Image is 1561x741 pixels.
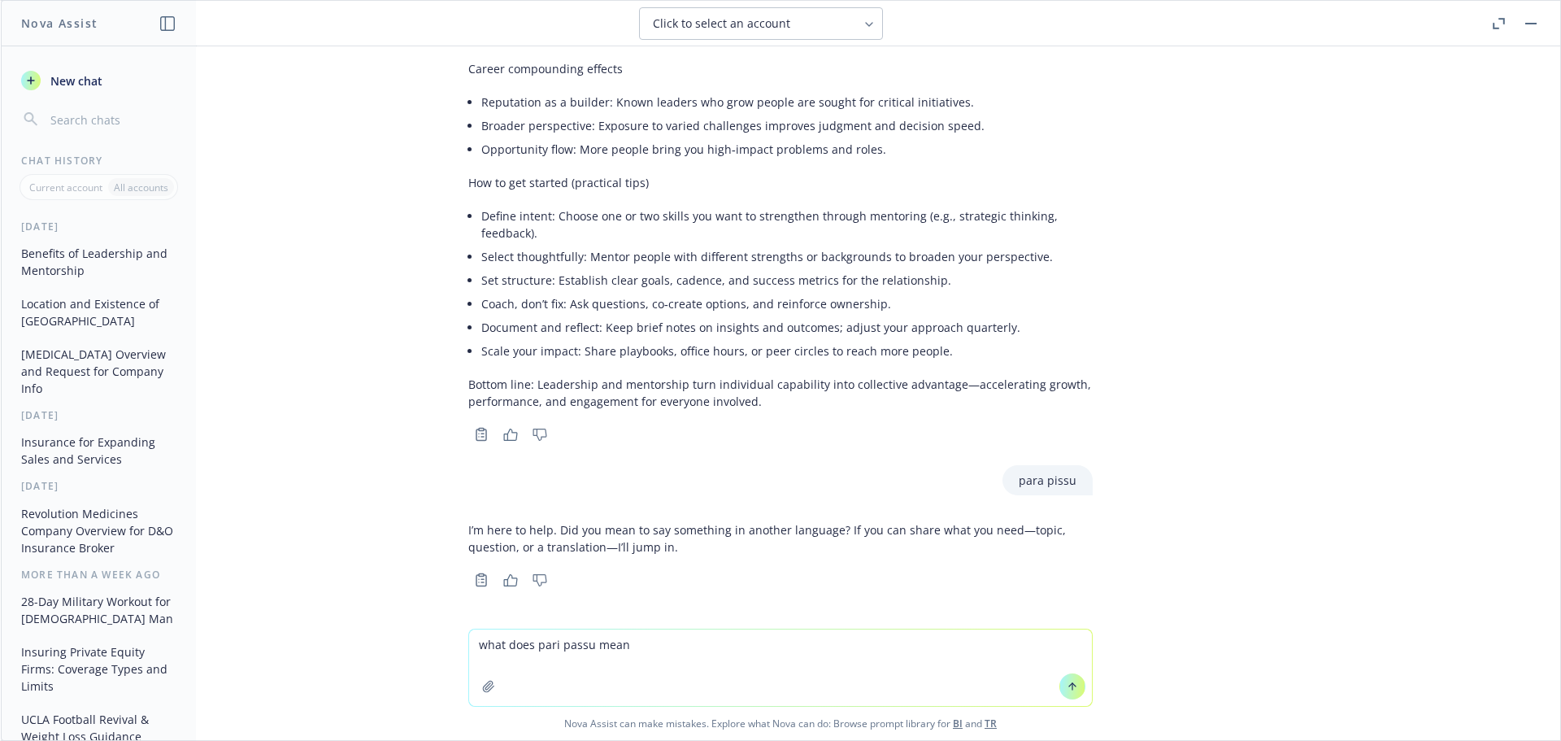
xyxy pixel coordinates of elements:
[15,639,183,700] button: Insuring Private Equity Firms: Coverage Types and Limits
[474,573,489,587] svg: Copy to clipboard
[468,174,1093,191] p: How to get started (practical tips)
[2,408,196,422] div: [DATE]
[481,292,1093,316] li: Coach, don’t fix: Ask questions, co‑create options, and reinforce ownership.
[468,376,1093,410] p: Bottom line: Leadership and mentorship turn individual capability into collective advantage—accel...
[481,339,1093,363] li: Scale your impact: Share playbooks, office hours, or peer circles to reach more people.
[481,90,1093,114] li: Reputation as a builder: Known leaders who grow people are sought for critical initiatives.
[953,717,963,730] a: BI
[481,204,1093,245] li: Define intent: Choose one or two skills you want to strengthen through mentoring (e.g., strategic...
[468,521,1093,556] p: I’m here to help. Did you mean to say something in another language? If you can share what you ne...
[639,7,883,40] button: Click to select an account
[15,66,183,95] button: New chat
[15,341,183,402] button: [MEDICAL_DATA] Overview and Request for Company Info
[481,268,1093,292] li: Set structure: Establish clear goals, cadence, and success metrics for the relationship.
[2,154,196,168] div: Chat History
[15,429,183,473] button: Insurance for Expanding Sales and Services
[47,108,176,131] input: Search chats
[468,60,1093,77] p: Career compounding effects
[1019,472,1076,489] p: para pissu
[527,569,553,591] button: Thumbs down
[2,220,196,233] div: [DATE]
[15,290,183,334] button: Location and Existence of [GEOGRAPHIC_DATA]
[21,15,98,32] h1: Nova Assist
[481,316,1093,339] li: Document and reflect: Keep brief notes on insights and outcomes; adjust your approach quarterly.
[7,707,1554,740] span: Nova Assist can make mistakes. Explore what Nova can do: Browse prompt library for and
[2,479,196,493] div: [DATE]
[481,137,1093,161] li: Opportunity flow: More people bring you high‑impact problems and roles.
[2,568,196,582] div: More than a week ago
[15,240,183,284] button: Benefits of Leadership and Mentorship
[985,717,997,730] a: TR
[29,181,102,194] p: Current account
[481,114,1093,137] li: Broader perspective: Exposure to varied challenges improves judgment and decision speed.
[527,423,553,446] button: Thumbs down
[47,72,102,89] span: New chat
[653,15,790,32] span: Click to select an account
[474,427,489,442] svg: Copy to clipboard
[469,630,1092,706] textarea: what does pari passu mean
[15,588,183,632] button: 28-Day Military Workout for [DEMOGRAPHIC_DATA] Man
[114,181,168,194] p: All accounts
[15,500,183,561] button: Revolution Medicines Company Overview for D&O Insurance Broker
[481,245,1093,268] li: Select thoughtfully: Mentor people with different strengths or backgrounds to broaden your perspe...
